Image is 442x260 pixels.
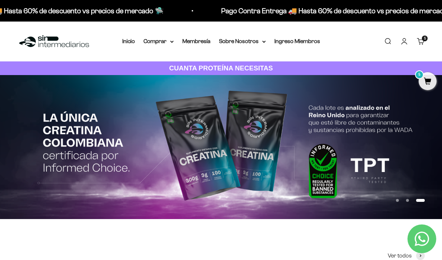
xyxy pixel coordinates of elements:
a: Membresía [182,38,210,44]
strong: CUANTA PROTEÍNA NECESITAS [169,64,273,72]
a: 5 [419,78,437,86]
mark: 5 [415,70,424,79]
span: 5 [424,37,426,40]
summary: Sobre Nosotros [219,37,266,46]
a: Ingreso Miembros [274,38,320,44]
summary: Comprar [143,37,174,46]
a: Inicio [122,38,135,44]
